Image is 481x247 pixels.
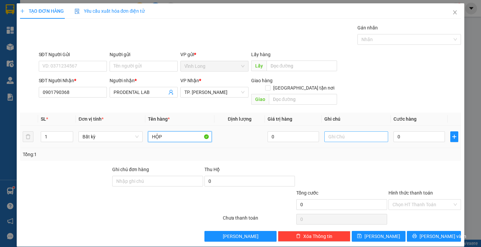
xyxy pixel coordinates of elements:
[296,190,318,196] span: Tổng cước
[110,77,178,84] div: Người nhận
[322,113,391,126] th: Ghi chú
[78,116,104,122] span: Đơn vị tính
[39,51,107,58] div: SĐT Người Gửi
[6,6,16,13] span: Gửi:
[112,167,149,172] label: Ghi chú đơn hàng
[278,231,350,242] button: deleteXóa Thông tin
[5,43,40,58] div: 20.000
[204,231,277,242] button: [PERSON_NAME]
[5,43,25,50] span: Thu rồi :
[74,9,80,14] img: icon
[23,131,33,142] button: delete
[251,78,273,83] span: Giao hàng
[180,51,249,58] div: VP gửi
[110,51,178,58] div: Người gửi
[450,131,458,142] button: plus
[41,116,46,122] span: SL
[204,167,220,172] span: Thu Hộ
[268,131,319,142] input: 0
[83,132,138,142] span: Bất kỳ
[43,6,97,22] div: TP. [PERSON_NAME]
[268,116,292,122] span: Giá trị hàng
[148,116,170,122] span: Tên hàng
[23,151,186,158] div: Tổng: 1
[222,214,296,226] div: Chưa thanh toán
[39,77,107,84] div: SĐT Người Nhận
[352,231,406,242] button: save[PERSON_NAME]
[148,131,212,142] input: VD: Bàn, Ghế
[223,233,259,240] span: [PERSON_NAME]
[412,234,417,239] span: printer
[43,30,97,39] div: 0904642433
[251,94,269,105] span: Giao
[271,84,337,92] span: [GEOGRAPHIC_DATA] tận nơi
[357,25,378,30] label: Gán nhãn
[228,116,252,122] span: Định lượng
[43,22,97,30] div: NGỌC DIỄM
[357,234,362,239] span: save
[296,234,301,239] span: delete
[451,134,458,139] span: plus
[364,233,400,240] span: [PERSON_NAME]
[180,78,199,83] span: VP Nhận
[184,61,245,71] span: Vĩnh Long
[74,8,145,14] span: Yêu cầu xuất hóa đơn điện tử
[251,52,271,57] span: Lấy hàng
[303,233,332,240] span: Xóa Thông tin
[324,131,388,142] input: Ghi Chú
[420,233,466,240] span: [PERSON_NAME] và In
[20,9,25,13] span: plus
[388,190,433,196] label: Hình thức thanh toán
[6,6,39,22] div: Vĩnh Long
[184,87,245,97] span: TP. Hồ Chí Minh
[43,6,59,13] span: Nhận:
[452,10,458,15] span: close
[393,116,417,122] span: Cước hàng
[407,231,461,242] button: printer[PERSON_NAME] và In
[267,60,337,71] input: Dọc đường
[168,90,174,95] span: user-add
[20,8,63,14] span: TẠO ĐƠN HÀNG
[112,176,203,187] input: Ghi chú đơn hàng
[251,60,267,71] span: Lấy
[269,94,337,105] input: Dọc đường
[446,3,464,22] button: Close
